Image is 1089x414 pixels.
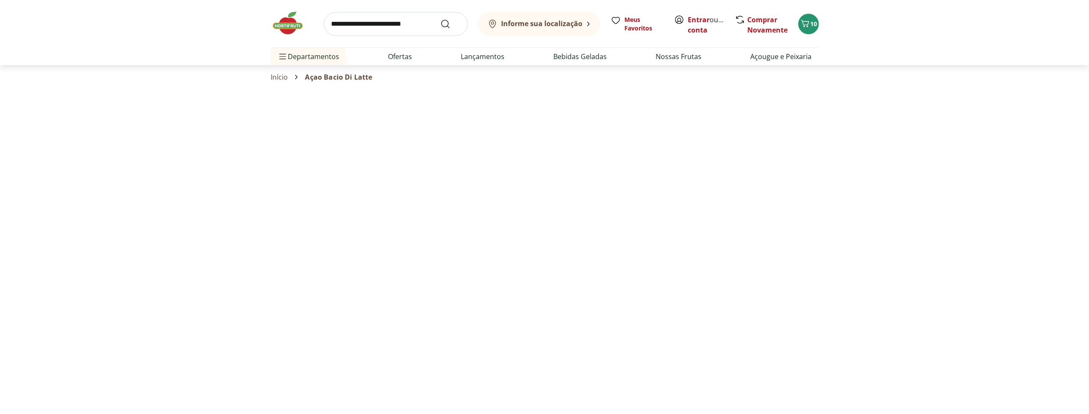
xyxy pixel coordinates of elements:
b: Informe sua localização [501,19,582,28]
a: Comprar Novamente [747,15,788,35]
button: Menu [277,46,288,67]
span: Departamentos [277,46,339,67]
a: Bebidas Geladas [553,51,607,62]
button: Submit Search [440,19,461,29]
span: 10 [810,20,817,28]
a: Nossas Frutas [656,51,701,62]
a: Açougue e Peixaria [750,51,812,62]
span: Açao Bacio Di Latte [305,73,372,81]
span: Meus Favoritos [624,15,664,33]
a: Meus Favoritos [611,15,664,33]
button: Carrinho [798,14,819,34]
img: Hortifruti [271,10,313,36]
a: Entrar [688,15,710,24]
span: ou [688,15,726,35]
a: Ofertas [388,51,412,62]
a: Lançamentos [461,51,504,62]
button: Informe sua localização [478,12,600,36]
input: search [324,12,468,36]
a: Criar conta [688,15,735,35]
a: Início [271,73,288,81]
